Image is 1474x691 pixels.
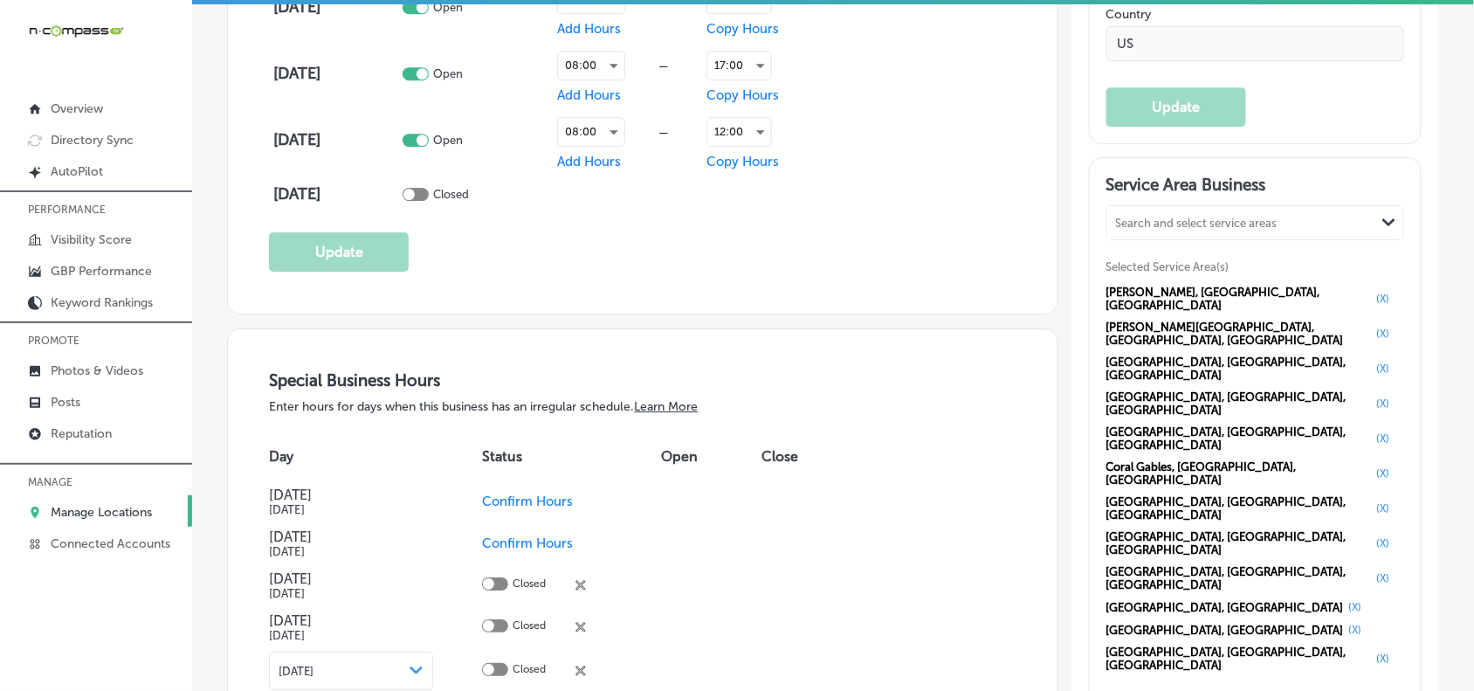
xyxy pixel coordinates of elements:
span: [GEOGRAPHIC_DATA], [GEOGRAPHIC_DATA], [GEOGRAPHIC_DATA] [1106,495,1372,522]
div: Search and select service areas [1116,217,1278,230]
p: Closed [433,188,469,201]
span: Copy Hours [706,87,779,103]
h4: [DATE] [269,570,433,587]
button: (X) [1372,292,1395,306]
p: Connected Accounts [51,536,170,551]
span: [GEOGRAPHIC_DATA], [GEOGRAPHIC_DATA], [GEOGRAPHIC_DATA] [1106,356,1372,382]
div: — [625,126,702,139]
span: [GEOGRAPHIC_DATA], [GEOGRAPHIC_DATA], [GEOGRAPHIC_DATA] [1106,565,1372,591]
span: Add Hours [557,21,621,37]
button: Update [269,232,409,272]
h4: [DATE] [273,184,397,204]
img: 660ab0bf-5cc7-4cb8-ba1c-48b5ae0f18e60NCTV_CLogo_TV_Black_-500x88.png [28,23,124,39]
h3: Special Business Hours [269,370,1016,390]
span: [PERSON_NAME][GEOGRAPHIC_DATA], [GEOGRAPHIC_DATA], [GEOGRAPHIC_DATA] [1106,321,1372,347]
span: Copy Hours [706,154,779,169]
span: [GEOGRAPHIC_DATA], [GEOGRAPHIC_DATA], [GEOGRAPHIC_DATA] [1106,530,1372,556]
span: Copy Hours [706,21,779,37]
p: Reputation [51,426,112,441]
p: Closed [513,577,546,594]
span: [GEOGRAPHIC_DATA], [GEOGRAPHIC_DATA], [GEOGRAPHIC_DATA] [1106,425,1372,452]
div: 17:00 [707,52,771,79]
button: (X) [1372,327,1395,341]
h3: Service Area Business [1106,175,1404,201]
h4: [DATE] [273,64,397,83]
h5: [DATE] [269,587,433,600]
span: Add Hours [557,87,621,103]
p: Keyword Rankings [51,295,153,310]
p: Overview [51,101,103,116]
span: [PERSON_NAME], [GEOGRAPHIC_DATA], [GEOGRAPHIC_DATA] [1106,286,1372,312]
span: [DATE] [279,665,313,678]
th: Day [269,432,482,480]
h4: [DATE] [273,130,397,149]
h4: [DATE] [269,529,433,545]
button: (X) [1372,397,1395,411]
a: Learn More [634,399,698,414]
div: 08:00 [558,118,624,146]
input: Country [1106,26,1404,61]
span: Coral Gables, [GEOGRAPHIC_DATA], [GEOGRAPHIC_DATA] [1106,460,1372,487]
span: Confirm Hours [482,494,573,509]
h4: [DATE] [269,487,433,503]
span: [GEOGRAPHIC_DATA], [GEOGRAPHIC_DATA] [1106,624,1344,637]
th: Open [661,432,761,480]
h5: [DATE] [269,503,433,516]
div: 08:00 [558,52,624,79]
div: — [625,59,702,73]
p: AutoPilot [51,164,103,179]
button: (X) [1344,623,1367,637]
p: Open [433,1,463,14]
button: (X) [1344,600,1367,614]
span: [GEOGRAPHIC_DATA], [GEOGRAPHIC_DATA] [1106,601,1344,614]
th: Close [761,432,829,480]
p: Visibility Score [51,232,132,247]
th: Status [482,432,661,480]
label: Country [1106,7,1404,22]
p: Directory Sync [51,133,134,148]
span: [GEOGRAPHIC_DATA], [GEOGRAPHIC_DATA], [GEOGRAPHIC_DATA] [1106,646,1372,672]
h5: [DATE] [269,629,433,642]
p: Enter hours for days when this business has an irregular schedule. [269,399,1016,414]
span: Add Hours [557,154,621,169]
p: GBP Performance [51,264,152,279]
button: (X) [1372,432,1395,446]
button: (X) [1372,536,1395,550]
p: Posts [51,395,80,410]
button: (X) [1372,362,1395,376]
p: Closed [513,663,546,680]
button: (X) [1372,652,1395,666]
p: Open [433,67,463,80]
span: Confirm Hours [482,536,573,551]
p: Closed [513,619,546,636]
span: Selected Service Area(s) [1106,260,1229,273]
button: (X) [1372,466,1395,480]
div: 12:00 [707,118,771,146]
button: Update [1106,87,1246,127]
p: Manage Locations [51,505,152,520]
p: Photos & Videos [51,363,143,378]
button: (X) [1372,571,1395,585]
button: (X) [1372,501,1395,515]
span: [GEOGRAPHIC_DATA], [GEOGRAPHIC_DATA], [GEOGRAPHIC_DATA] [1106,390,1372,417]
p: Open [433,134,463,147]
h5: [DATE] [269,545,433,558]
h4: [DATE] [269,612,433,629]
